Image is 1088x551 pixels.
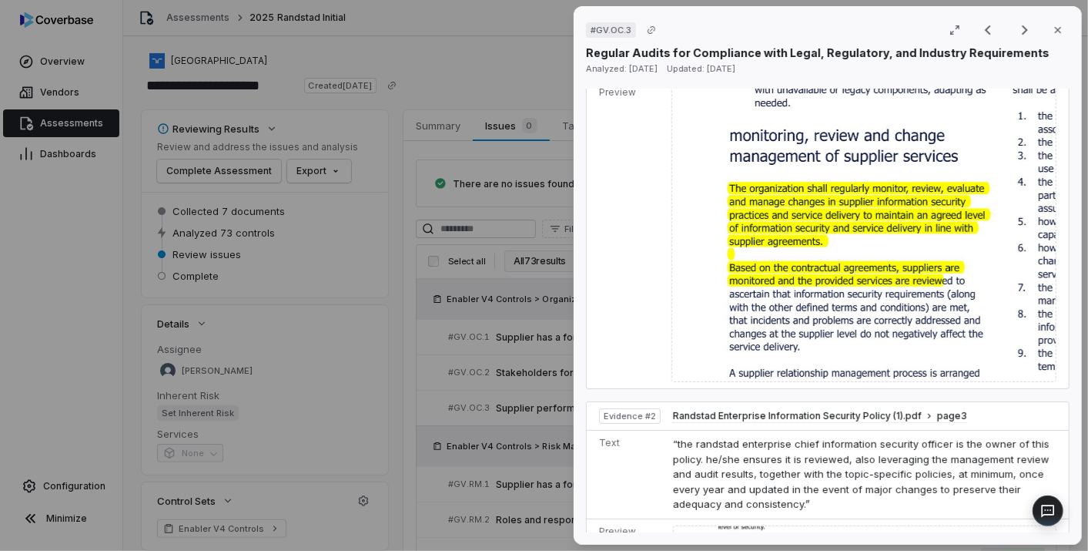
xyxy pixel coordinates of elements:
[586,63,658,74] span: Analyzed: [DATE]
[667,63,735,74] span: Updated: [DATE]
[673,410,922,422] span: Randstad Enterprise Information Security Policy (1).pdf
[937,410,967,422] span: page 3
[1009,21,1040,39] button: Next result
[671,86,1056,382] img: 1b7725fd74bf4ef8b61d7f819b084eee_original.jpg_w1200.jpg
[673,438,1050,510] span: “the randstad enterprise chief information security officer is the owner of this policy. he/she e...
[587,431,667,519] td: Text
[604,410,656,422] span: Evidence # 2
[591,24,631,36] span: # GV.OC.3
[973,21,1003,39] button: Previous result
[638,16,665,44] button: Copy link
[587,80,665,389] td: Preview
[673,410,967,423] button: Randstad Enterprise Information Security Policy (1).pdfpage3
[586,45,1050,61] p: Regular Audits for Compliance with Legal, Regulatory, and Industry Requirements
